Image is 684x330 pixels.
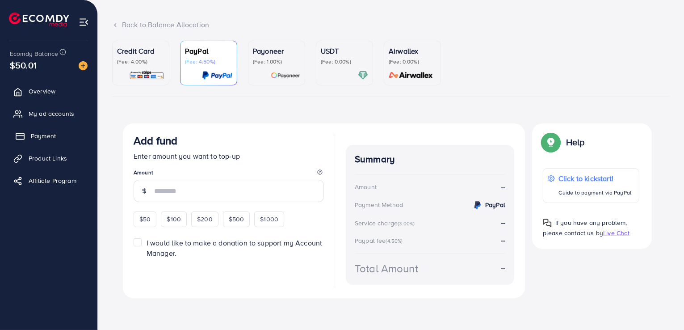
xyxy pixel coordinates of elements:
a: Product Links [7,149,91,167]
strong: -- [501,235,505,245]
strong: PayPal [485,200,505,209]
img: card [271,70,300,80]
span: $1000 [260,215,278,224]
small: (3.00%) [398,220,415,227]
div: Payment Method [355,200,403,209]
img: Popup guide [543,219,552,228]
img: Popup guide [543,134,559,150]
p: Enter amount you want to top-up [134,151,324,161]
div: Amount [355,182,377,191]
span: $50 [139,215,151,224]
h4: Summary [355,154,505,165]
img: logo [9,13,69,26]
span: Affiliate Program [29,176,76,185]
span: $100 [167,215,181,224]
span: Payment [31,131,56,140]
strong: -- [501,263,505,273]
strong: -- [501,182,505,192]
p: Help [566,137,585,148]
span: Overview [29,87,55,96]
a: Affiliate Program [7,172,91,190]
h3: Add fund [134,134,177,147]
div: Back to Balance Allocation [112,20,670,30]
div: Service charge [355,219,417,228]
span: Ecomdy Balance [10,49,58,58]
p: Payoneer [253,46,300,56]
span: I would like to make a donation to support my Account Manager. [147,238,322,258]
p: Click to kickstart! [558,173,631,184]
p: USDT [321,46,368,56]
strong: -- [501,218,505,228]
span: $200 [197,215,213,224]
legend: Amount [134,169,324,180]
p: Airwallex [389,46,436,56]
p: Guide to payment via PayPal [558,187,631,198]
div: Paypal fee [355,236,406,245]
img: card [386,70,436,80]
img: credit [472,200,483,211]
img: card [358,70,368,80]
span: Live Chat [603,228,629,237]
p: (Fee: 0.00%) [389,58,436,65]
img: card [129,70,164,80]
span: Product Links [29,154,67,163]
span: $50.01 [10,59,37,72]
span: If you have any problem, please contact us by [543,218,627,237]
a: My ad accounts [7,105,91,123]
a: Payment [7,127,91,145]
p: (Fee: 1.00%) [253,58,300,65]
small: (4.50%) [386,237,403,245]
span: My ad accounts [29,109,74,118]
p: (Fee: 0.00%) [321,58,368,65]
p: (Fee: 4.00%) [117,58,164,65]
p: PayPal [185,46,232,56]
img: card [202,70,232,80]
div: Total Amount [355,261,418,276]
iframe: Chat [646,290,677,323]
a: Overview [7,82,91,100]
span: $500 [229,215,244,224]
img: image [79,61,88,70]
p: (Fee: 4.50%) [185,58,232,65]
img: menu [79,17,89,27]
p: Credit Card [117,46,164,56]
